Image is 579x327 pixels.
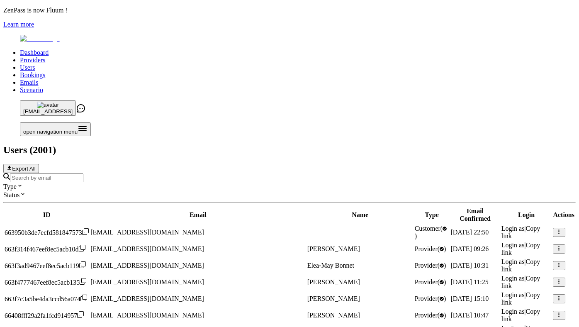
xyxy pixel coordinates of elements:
[307,207,414,223] th: Name
[10,173,83,182] input: Search by email
[307,245,360,252] span: [PERSON_NAME]
[450,245,489,252] span: [DATE] 09:26
[415,278,446,286] span: validated
[501,225,525,232] span: Login as
[450,278,488,286] span: [DATE] 11:25
[20,86,43,93] a: Scenario
[90,295,204,302] span: [EMAIL_ADDRESS][DOMAIN_NAME]
[3,21,34,28] a: Learn more
[90,245,204,252] span: [EMAIL_ADDRESS][DOMAIN_NAME]
[307,278,360,286] span: [PERSON_NAME]
[450,207,500,223] th: Email Confirmed
[501,258,540,273] span: Copy link
[23,108,73,115] span: [EMAIL_ADDRESS]
[20,71,45,78] a: Bookings
[5,245,89,253] div: Click to copy
[90,278,204,286] span: [EMAIL_ADDRESS][DOMAIN_NAME]
[5,261,89,270] div: Click to copy
[20,49,49,56] a: Dashboard
[450,262,489,269] span: [DATE] 10:31
[3,182,576,190] div: Type
[450,312,489,319] span: [DATE] 10:47
[501,291,525,298] span: Login as
[20,122,91,136] button: Open menu
[501,225,552,240] div: |
[414,207,450,223] th: Type
[450,229,489,236] span: [DATE] 22:50
[501,275,525,282] span: Login as
[501,308,552,323] div: |
[501,308,540,322] span: Copy link
[501,308,525,315] span: Login as
[23,129,78,135] span: open navigation menu
[501,242,540,256] span: Copy link
[20,56,45,63] a: Providers
[3,190,576,199] div: Status
[552,207,575,223] th: Actions
[415,312,446,319] span: validated
[415,262,446,269] span: validated
[501,275,540,289] span: Copy link
[4,207,89,223] th: ID
[307,312,360,319] span: [PERSON_NAME]
[3,7,576,14] p: ZenPass is now Fluum !
[5,311,89,320] div: Click to copy
[37,102,59,108] img: avatar
[501,291,552,306] div: |
[3,164,39,173] button: Export All
[5,295,89,303] div: Click to copy
[20,35,60,42] img: Fluum Logo
[20,100,76,116] button: avatar[EMAIL_ADDRESS]
[415,295,446,302] span: validated
[415,225,447,239] span: validated
[5,278,89,286] div: Click to copy
[3,144,576,156] h2: Users ( 2001 )
[501,242,525,249] span: Login as
[415,245,446,252] span: validated
[501,242,552,256] div: |
[90,229,204,236] span: [EMAIL_ADDRESS][DOMAIN_NAME]
[501,291,540,306] span: Copy link
[90,312,204,319] span: [EMAIL_ADDRESS][DOMAIN_NAME]
[20,64,35,71] a: Users
[501,258,552,273] div: |
[307,295,360,302] span: [PERSON_NAME]
[90,262,204,269] span: [EMAIL_ADDRESS][DOMAIN_NAME]
[20,79,38,86] a: Emails
[307,262,354,269] span: Elea-May Bonnet
[501,275,552,290] div: |
[5,228,89,237] div: Click to copy
[501,258,525,265] span: Login as
[450,295,489,302] span: [DATE] 15:10
[501,207,552,223] th: Login
[501,225,540,239] span: Copy link
[90,207,306,223] th: Email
